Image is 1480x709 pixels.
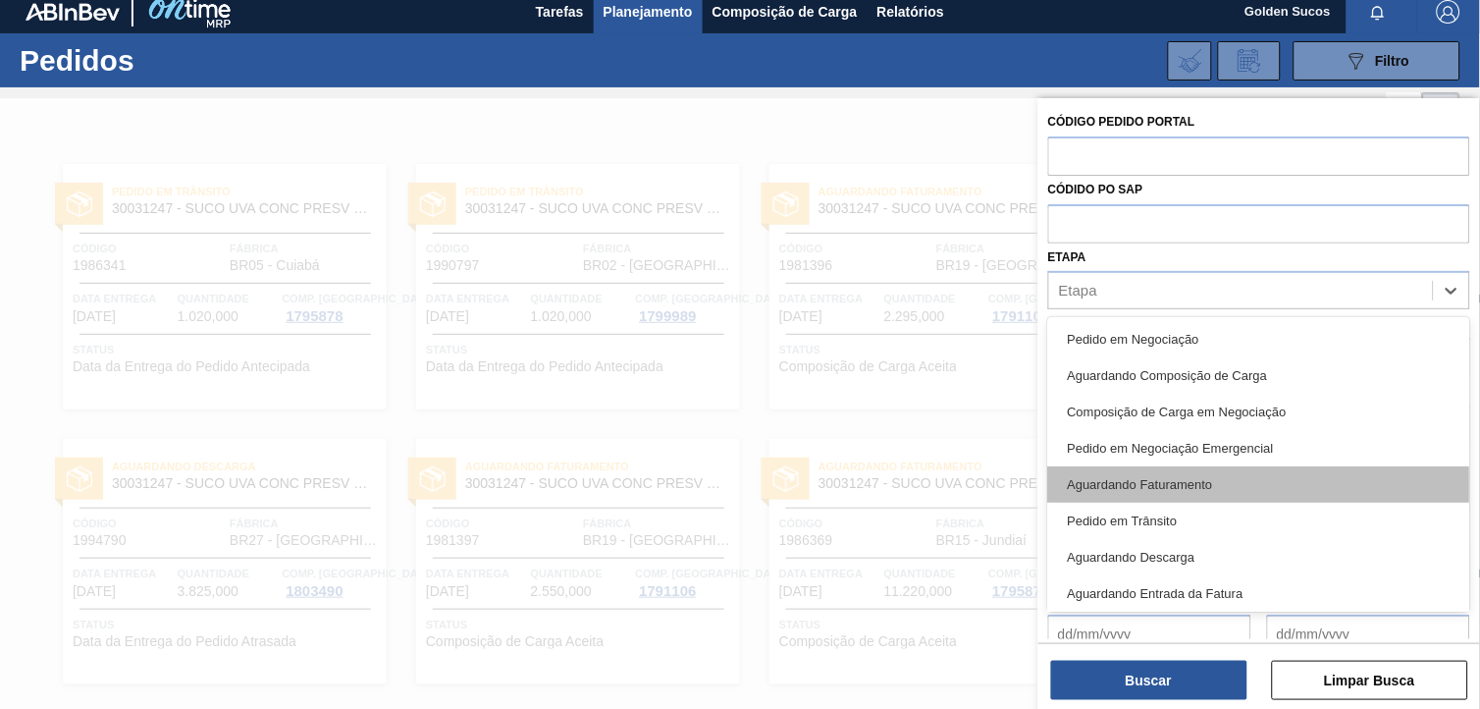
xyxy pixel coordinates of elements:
[1048,615,1251,654] input: dd/mm/yyyy
[1294,41,1460,81] button: Filtro
[1048,321,1470,357] div: Pedido em Negociação
[1168,41,1212,81] div: Importar Negociações dos Pedidos
[20,49,300,72] h1: Pedidos
[1048,575,1470,612] div: Aguardando Entrada da Fatura
[1048,357,1470,394] div: Aguardando Composição de Carga
[26,3,120,21] img: TNhmsLtSVTkK8tSr43FrP2fwEKptu5GPRR3wAAAABJRU5ErkJggg==
[1376,53,1410,69] span: Filtro
[1048,115,1195,129] label: Código Pedido Portal
[1048,250,1086,264] label: Etapa
[1423,92,1460,130] div: Visão em Cards
[1267,615,1470,654] input: dd/mm/yyyy
[1048,316,1100,330] label: Destino
[1218,41,1281,81] div: Solicitação de Revisão de Pedidos
[1048,466,1470,503] div: Aguardando Faturamento
[1048,430,1470,466] div: Pedido em Negociação Emergencial
[1048,183,1143,196] label: Códido PO SAP
[1048,394,1470,430] div: Composição de Carga em Negociação
[1387,92,1423,130] div: Visão em Lista
[1048,539,1470,575] div: Aguardando Descarga
[1048,503,1470,539] div: Pedido em Trânsito
[1059,283,1097,300] div: Etapa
